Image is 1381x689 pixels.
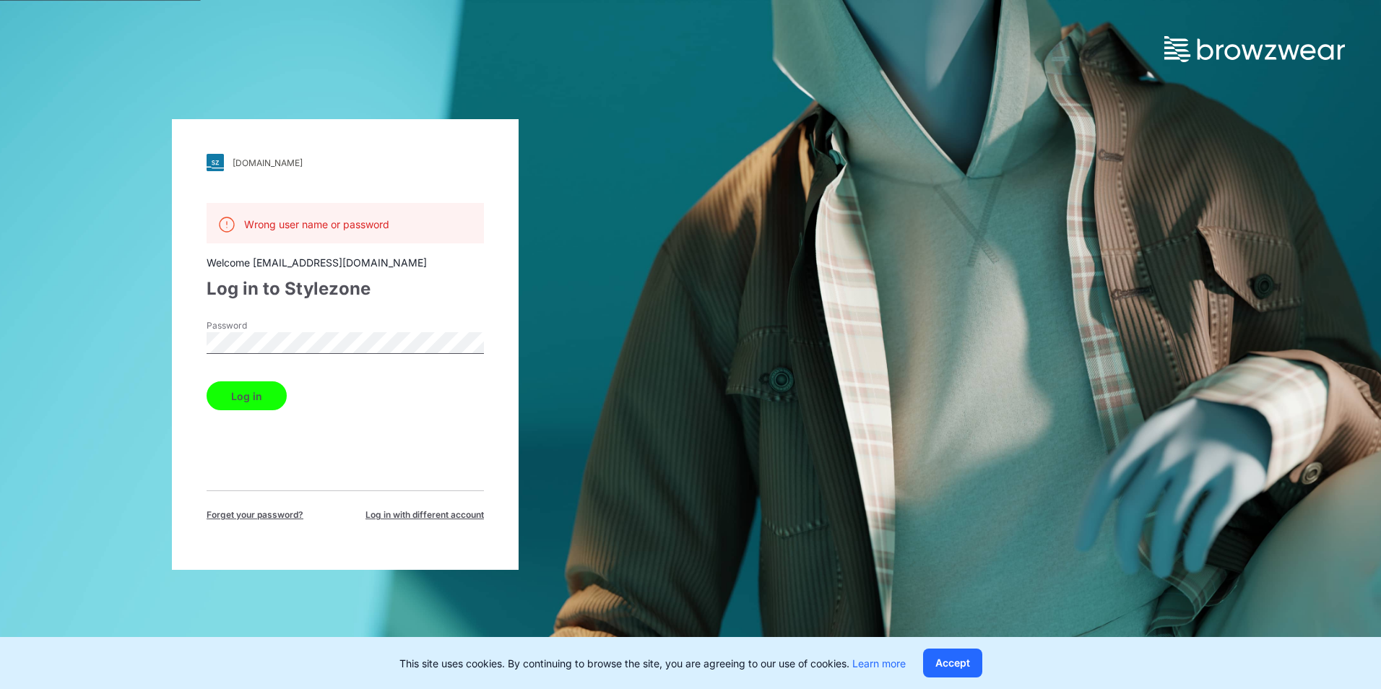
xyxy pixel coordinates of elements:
p: This site uses cookies. By continuing to browse the site, you are agreeing to our use of cookies. [399,656,906,671]
button: Log in [207,381,287,410]
img: svg+xml;base64,PHN2ZyB3aWR0aD0iMjgiIGhlaWdodD0iMjgiIHZpZXdCb3g9IjAgMCAyOCAyOCIgZmlsbD0ibm9uZSIgeG... [207,154,224,171]
a: Learn more [852,657,906,669]
a: [DOMAIN_NAME] [207,154,484,171]
img: svg+xml;base64,PHN2ZyB3aWR0aD0iMjQiIGhlaWdodD0iMjQiIHZpZXdCb3g9IjAgMCAyNCAyNCIgZmlsbD0ibm9uZSIgeG... [218,216,235,233]
div: Log in to Stylezone [207,276,484,302]
span: Log in with different account [365,508,484,521]
button: Accept [923,649,982,677]
span: Forget your password? [207,508,303,521]
label: Password [207,319,308,332]
img: browzwear-logo.73288ffb.svg [1164,36,1345,62]
p: Wrong user name or password [244,217,389,232]
div: Welcome [EMAIL_ADDRESS][DOMAIN_NAME] [207,255,484,270]
div: [DOMAIN_NAME] [233,157,303,168]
